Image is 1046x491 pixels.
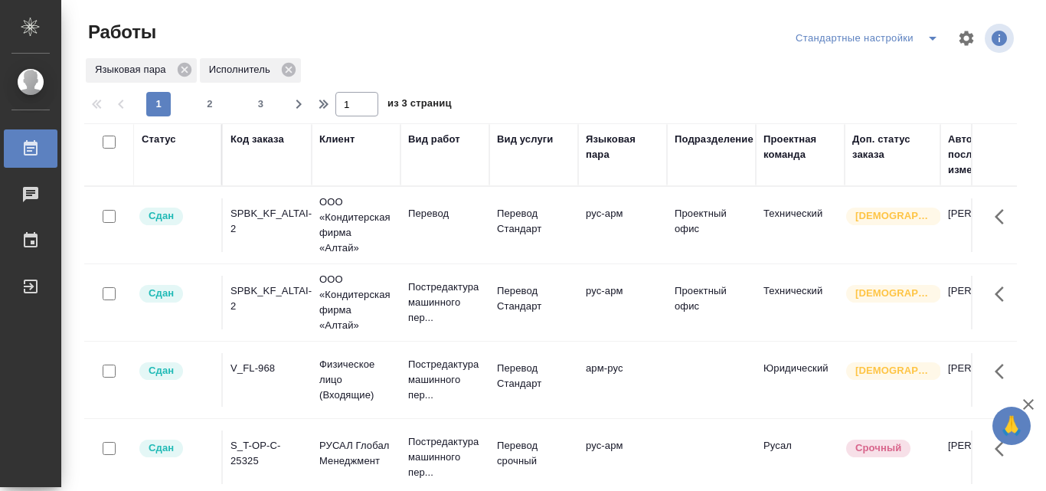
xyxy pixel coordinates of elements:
[763,132,837,162] div: Проектная команда
[319,357,393,403] p: Физическое лицо (Входящие)
[408,357,482,403] p: Постредактура машинного пер...
[230,438,304,469] div: S_T-OP-C-25325
[84,20,156,44] span: Работы
[230,283,304,314] div: SPBK_KF_ALTAI-2
[497,361,570,391] p: Перевод Стандарт
[986,198,1022,235] button: Здесь прячутся важные кнопки
[149,286,174,301] p: Сдан
[497,132,554,147] div: Вид услуги
[408,280,482,326] p: Постредактура машинного пер...
[940,353,1029,407] td: [PERSON_NAME]
[999,410,1025,442] span: 🙏
[408,132,460,147] div: Вид работ
[855,208,932,224] p: [DEMOGRAPHIC_DATA]
[319,132,355,147] div: Клиент
[138,361,214,381] div: Менеджер проверил работу исполнителя, передает ее на следующий этап
[667,198,756,252] td: Проектный офис
[138,438,214,459] div: Менеджер проверил работу исполнителя, передает ее на следующий этап
[675,132,753,147] div: Подразделение
[948,20,985,57] span: Настроить таблицу
[249,92,273,116] button: 3
[578,198,667,252] td: рус-арм
[667,276,756,329] td: Проектный офис
[578,430,667,484] td: рус-арм
[200,58,301,83] div: Исполнитель
[948,132,1021,178] div: Автор последнего изменения
[855,440,901,456] p: Срочный
[756,276,845,329] td: Технический
[95,62,172,77] p: Языковая пара
[986,430,1022,467] button: Здесь прячутся важные кнопки
[149,440,174,456] p: Сдан
[319,272,393,333] p: ООО «Кондитерская фирма «Алтай»
[986,353,1022,390] button: Здесь прячутся важные кнопки
[578,353,667,407] td: арм-рус
[986,276,1022,313] button: Здесь прячутся важные кнопки
[230,361,304,376] div: V_FL-968
[198,97,222,112] span: 2
[408,434,482,480] p: Постредактура машинного пер...
[855,286,932,301] p: [DEMOGRAPHIC_DATA]
[230,206,304,237] div: SPBK_KF_ALTAI-2
[249,97,273,112] span: 3
[149,208,174,224] p: Сдан
[319,438,393,469] p: РУСАЛ Глобал Менеджмент
[408,206,482,221] p: Перевод
[142,132,176,147] div: Статус
[852,132,933,162] div: Доп. статус заказа
[756,198,845,252] td: Технический
[855,363,932,378] p: [DEMOGRAPHIC_DATA]
[940,430,1029,484] td: [PERSON_NAME]
[578,276,667,329] td: рус-арм
[149,363,174,378] p: Сдан
[992,407,1031,445] button: 🙏
[209,62,276,77] p: Исполнитель
[138,206,214,227] div: Менеджер проверил работу исполнителя, передает ее на следующий этап
[756,430,845,484] td: Русал
[940,276,1029,329] td: [PERSON_NAME]
[230,132,284,147] div: Код заказа
[138,283,214,304] div: Менеджер проверил работу исполнителя, передает ее на следующий этап
[497,206,570,237] p: Перевод Стандарт
[792,26,948,51] div: split button
[586,132,659,162] div: Языковая пара
[497,438,570,469] p: Перевод срочный
[198,92,222,116] button: 2
[985,24,1017,53] span: Посмотреть информацию
[319,195,393,256] p: ООО «Кондитерская фирма «Алтай»
[86,58,197,83] div: Языковая пара
[387,94,452,116] span: из 3 страниц
[497,283,570,314] p: Перевод Стандарт
[756,353,845,407] td: Юридический
[940,198,1029,252] td: [PERSON_NAME]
